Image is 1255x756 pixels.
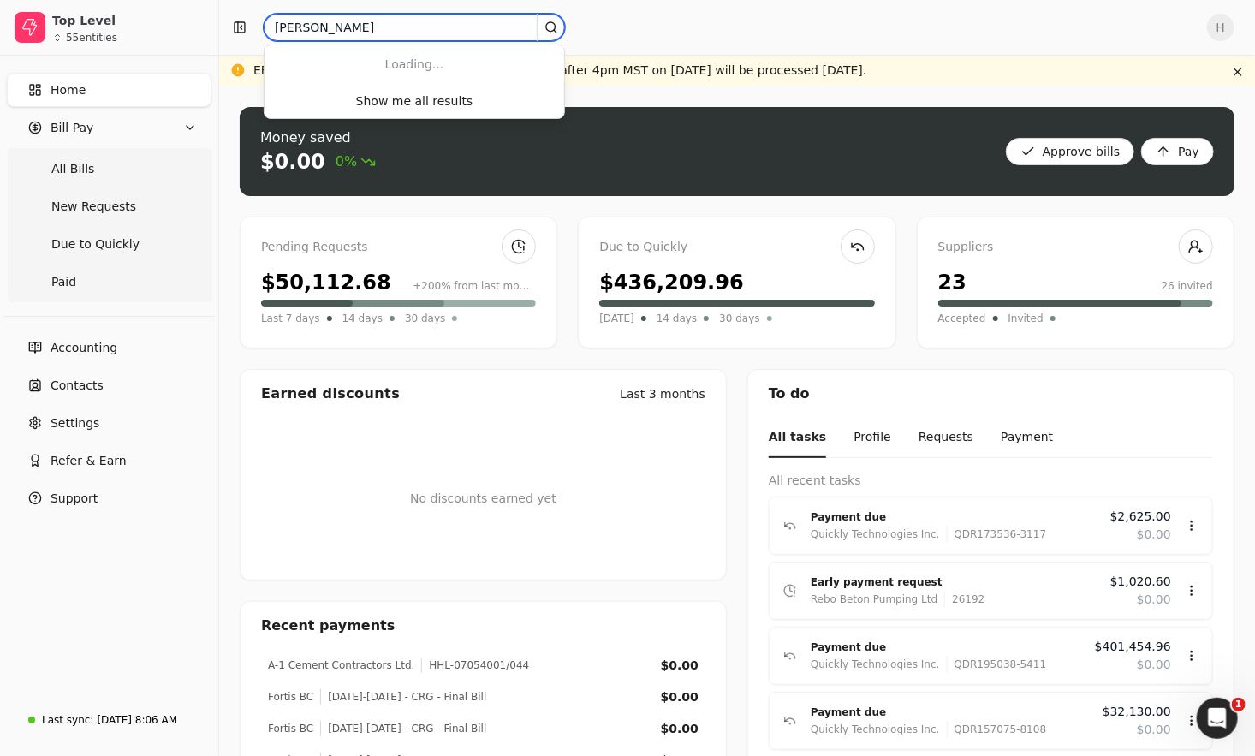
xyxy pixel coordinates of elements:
[51,273,76,291] span: Paid
[811,704,1089,721] div: Payment due
[260,128,376,148] div: Money saved
[1162,278,1213,294] div: 26 invited
[265,45,564,84] div: Loading...
[52,12,204,29] div: Top Level
[769,472,1213,490] div: All recent tasks
[1103,703,1171,721] span: $32,130.00
[944,591,984,608] div: 26192
[7,73,211,107] a: Home
[413,278,536,294] div: +200% from last month
[919,418,973,458] button: Requests
[947,721,1047,738] div: QDR157075-8108
[261,310,320,327] span: Last 7 days
[719,310,759,327] span: 30 days
[7,705,211,735] a: Last sync:[DATE] 8:06 AM
[811,639,1081,656] div: Payment due
[261,267,391,298] div: $50,112.68
[261,384,400,404] div: Earned discounts
[421,658,529,673] div: HHL-07054001/044
[1008,310,1044,327] span: Invited
[1232,698,1246,711] span: 1
[51,339,117,357] span: Accounting
[1137,591,1171,609] span: $0.00
[10,265,208,299] a: Paid
[7,330,211,365] a: Accounting
[51,119,93,137] span: Bill Pay
[7,406,211,440] a: Settings
[97,712,177,728] div: [DATE] 8:06 AM
[7,481,211,515] button: Support
[1001,418,1053,458] button: Payment
[260,148,325,176] div: $0.00
[620,385,705,403] div: Last 3 months
[1207,14,1234,41] button: H
[51,452,127,470] span: Refer & Earn
[811,526,940,543] div: Quickly Technologies Inc.
[253,62,867,80] div: EFT's will not be processed on [DATE]. All requests after 4pm MST on [DATE] will be processed [DA...
[938,310,986,327] span: Accepted
[10,189,208,223] a: New Requests
[261,238,536,257] div: Pending Requests
[1137,721,1171,739] span: $0.00
[405,310,445,327] span: 30 days
[7,368,211,402] a: Contacts
[938,267,967,298] div: 23
[599,267,744,298] div: $436,209.96
[1137,656,1171,674] span: $0.00
[265,45,564,84] div: Suggestions
[268,721,313,736] div: Fortis BC
[410,462,556,535] div: No discounts earned yet
[268,658,414,673] div: A-1 Cement Contractors Ltd.
[811,591,937,608] div: Rebo Beton Pumping Ltd
[66,33,117,43] div: 55 entities
[42,712,93,728] div: Last sync:
[264,14,565,41] input: Search
[661,720,699,738] div: $0.00
[10,152,208,186] a: All Bills
[51,160,94,178] span: All Bills
[320,689,486,705] div: [DATE]-[DATE] - CRG - Final Bill
[854,418,891,458] button: Profile
[336,152,376,172] span: 0%
[51,235,140,253] span: Due to Quickly
[938,238,1213,257] div: Suppliers
[748,370,1234,418] div: To do
[1137,526,1171,544] span: $0.00
[947,656,1047,673] div: QDR195038-5411
[661,657,699,675] div: $0.00
[51,490,98,508] span: Support
[51,377,104,395] span: Contacts
[811,574,1097,591] div: Early payment request
[51,198,136,216] span: New Requests
[947,526,1047,543] div: QDR173536-3117
[811,721,940,738] div: Quickly Technologies Inc.
[657,310,697,327] span: 14 days
[51,414,99,432] span: Settings
[268,87,561,115] button: Show me all results
[1095,638,1171,656] span: $401,454.96
[356,92,473,110] div: Show me all results
[10,227,208,261] a: Due to Quickly
[1110,508,1171,526] span: $2,625.00
[661,688,699,706] div: $0.00
[241,602,726,650] div: Recent payments
[811,656,940,673] div: Quickly Technologies Inc.
[1141,138,1214,165] button: Pay
[1110,573,1171,591] span: $1,020.60
[268,689,313,705] div: Fortis BC
[599,310,634,327] span: [DATE]
[1006,138,1135,165] button: Approve bills
[769,418,826,458] button: All tasks
[811,509,1097,526] div: Payment due
[7,110,211,145] button: Bill Pay
[320,721,486,736] div: [DATE]-[DATE] - CRG - Final Bill
[51,81,86,99] span: Home
[7,443,211,478] button: Refer & Earn
[342,310,383,327] span: 14 days
[599,238,874,257] div: Due to Quickly
[1197,698,1238,739] iframe: Intercom live chat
